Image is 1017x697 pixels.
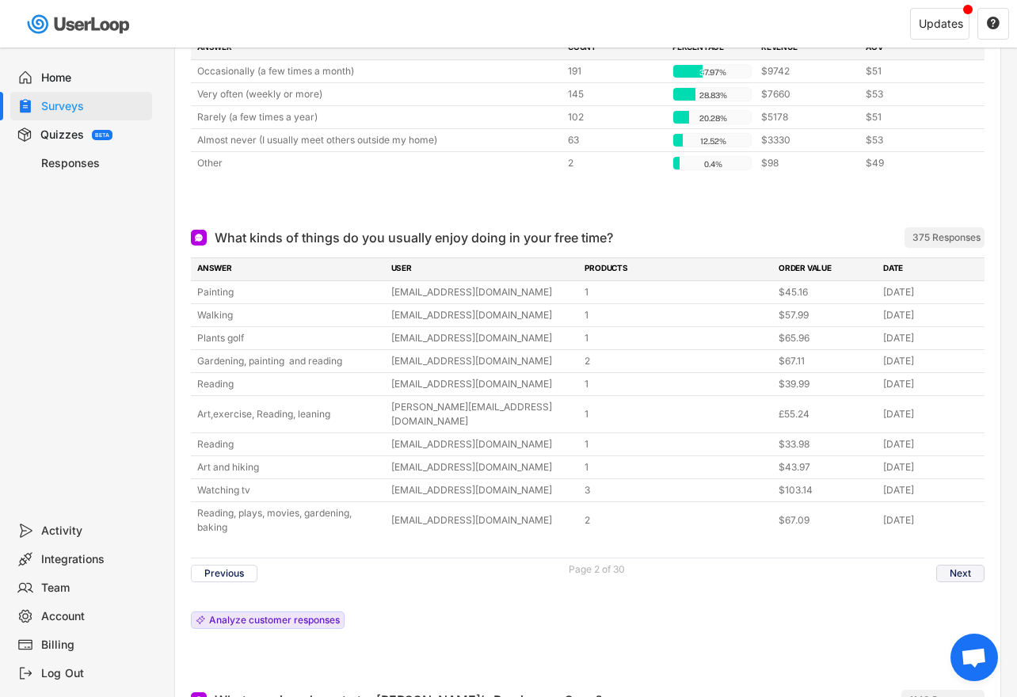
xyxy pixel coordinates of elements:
div: 1 [585,460,769,474]
div: Walking [197,308,382,322]
div: 37.97% [676,65,749,79]
div: ORDER VALUE [779,262,874,276]
div: £55.24 [779,407,874,421]
div: 2 [568,156,663,170]
div: 375 Responses [912,231,981,244]
text:  [987,16,1000,30]
div: [EMAIL_ADDRESS][DOMAIN_NAME] [391,513,576,528]
div: 1 [585,377,769,391]
div: $53 [866,133,961,147]
div: [DATE] [883,285,978,299]
div: REVENUE [761,41,856,55]
div: $43.97 [779,460,874,474]
div: Updates [919,18,963,29]
div: Responses [41,156,146,171]
div: [EMAIL_ADDRESS][DOMAIN_NAME] [391,331,576,345]
div: ANSWER [197,262,382,276]
div: $103.14 [779,483,874,497]
div: $45.16 [779,285,874,299]
div: What kinds of things do you usually enjoy doing in your free time? [215,228,613,247]
div: 0.4% [676,157,749,171]
div: [DATE] [883,354,978,368]
div: [EMAIL_ADDRESS][DOMAIN_NAME] [391,437,576,451]
div: Integrations [41,552,146,567]
div: Reading [197,377,382,391]
div: 1 [585,407,769,421]
div: Log Out [41,666,146,681]
div: $98 [761,156,856,170]
div: [DATE] [883,437,978,451]
div: 28.83% [676,88,749,102]
div: Very often (weekly or more) [197,87,558,101]
div: 2 [585,354,769,368]
div: Rarely (a few times a year) [197,110,558,124]
div: BETA [95,132,109,138]
button: Next [936,565,985,582]
div: 3 [585,483,769,497]
div: Team [41,581,146,596]
div: [DATE] [883,308,978,322]
div: [DATE] [883,377,978,391]
div: 1 [585,437,769,451]
div: [EMAIL_ADDRESS][DOMAIN_NAME] [391,377,576,391]
div: COUNT [568,41,663,55]
div: Surveys [41,99,146,114]
div: 1 [585,308,769,322]
div: $7660 [761,87,856,101]
div: Gardening, painting and reading [197,354,382,368]
div: DATE [883,262,978,276]
button:  [986,17,1000,31]
div: 20.28% [676,111,749,125]
div: [DATE] [883,331,978,345]
div: $65.96 [779,331,874,345]
div: 102 [568,110,663,124]
div: [EMAIL_ADDRESS][DOMAIN_NAME] [391,354,576,368]
img: userloop-logo-01.svg [24,8,135,40]
div: $51 [866,64,961,78]
div: Open chat [950,634,998,681]
div: $67.09 [779,513,874,528]
div: 12.52% [676,134,749,148]
div: Account [41,609,146,624]
div: Watching tv [197,483,382,497]
div: Art and hiking [197,460,382,474]
div: Reading, plays, movies, gardening, baking [197,506,382,535]
div: [EMAIL_ADDRESS][DOMAIN_NAME] [391,460,576,474]
div: Page 2 of 30 [569,565,625,574]
div: $49 [866,156,961,170]
div: Billing [41,638,146,653]
div: Activity [41,524,146,539]
div: 1 [585,285,769,299]
div: Occasionally (a few times a month) [197,64,558,78]
div: [DATE] [883,483,978,497]
div: 1 [585,331,769,345]
div: Analyze customer responses [209,615,340,625]
div: ANSWER [197,41,558,55]
div: Plants golf [197,331,382,345]
div: [EMAIL_ADDRESS][DOMAIN_NAME] [391,483,576,497]
div: USER [391,262,576,276]
div: PRODUCTS [585,262,769,276]
div: $51 [866,110,961,124]
div: Reading [197,437,382,451]
button: Previous [191,565,257,582]
div: Almost never (I usually meet others outside my home) [197,133,558,147]
div: $9742 [761,64,856,78]
div: $39.99 [779,377,874,391]
div: 2 [585,513,769,528]
div: $5178 [761,110,856,124]
div: [EMAIL_ADDRESS][DOMAIN_NAME] [391,308,576,322]
div: [DATE] [883,513,978,528]
div: [PERSON_NAME][EMAIL_ADDRESS][DOMAIN_NAME] [391,400,576,428]
div: $53 [866,87,961,101]
div: AOV [866,41,961,55]
div: [DATE] [883,407,978,421]
img: Open Ended [194,233,204,242]
div: $57.99 [779,308,874,322]
div: [EMAIL_ADDRESS][DOMAIN_NAME] [391,285,576,299]
div: $33.98 [779,437,874,451]
div: PERCENTAGE [672,41,752,55]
